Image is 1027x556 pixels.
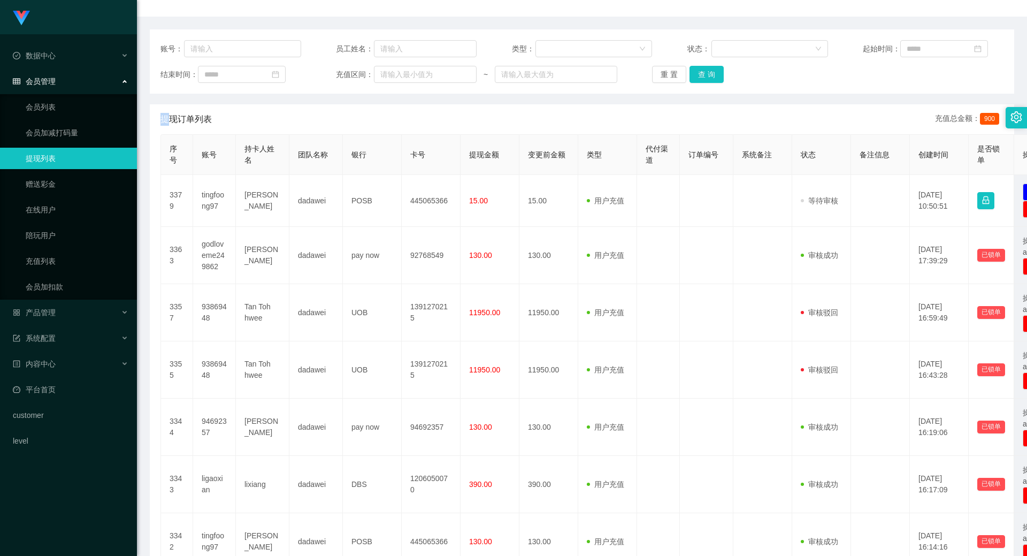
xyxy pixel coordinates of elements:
input: 请输入 [374,40,477,57]
td: godloveme249862 [193,227,236,284]
td: [PERSON_NAME] [236,399,289,456]
span: 审核驳回 [801,308,838,317]
td: dadawei [289,284,343,341]
td: 93869448 [193,284,236,341]
td: dadawei [289,341,343,399]
a: 提现列表 [26,148,128,169]
td: 94692357 [193,399,236,456]
div: 充值总金额： [935,113,1003,126]
span: 变更前金额 [528,150,565,159]
span: 15.00 [469,196,488,205]
a: 图标: dashboard平台首页 [13,379,128,400]
td: ligaoxian [193,456,236,513]
a: 会员加扣款 [26,276,128,298]
a: 充值列表 [26,250,128,272]
td: pay now [343,399,402,456]
a: 陪玩用户 [26,225,128,246]
span: 状态 [801,150,816,159]
td: pay now [343,227,402,284]
td: [DATE] 16:19:06 [910,399,969,456]
button: 已锁单 [977,535,1005,548]
span: 团队名称 [298,150,328,159]
span: 系统备注 [742,150,772,159]
span: 类型 [587,150,602,159]
span: 类型： [512,43,536,55]
td: 94692357 [402,399,461,456]
i: 图标: calendar [974,45,982,52]
span: 账号： [160,43,184,55]
a: level [13,430,128,452]
td: 1206050070 [402,456,461,513]
td: 3363 [161,227,193,284]
a: 会员列表 [26,96,128,118]
span: 用户充值 [587,365,624,374]
span: 卡号 [410,150,425,159]
span: 代付渠道 [646,144,668,164]
span: 900 [980,113,999,125]
td: 445065366 [402,175,461,227]
span: 11950.00 [469,365,500,374]
td: [DATE] 10:50:51 [910,175,969,227]
td: 130.00 [519,399,578,456]
td: 1391270215 [402,341,461,399]
input: 请输入最大值为 [495,66,617,83]
button: 已锁单 [977,478,1005,491]
span: 用户充值 [587,251,624,260]
button: 图标: lock [977,192,994,209]
input: 请输入最小值为 [374,66,477,83]
td: 3344 [161,399,193,456]
span: 会员管理 [13,77,56,86]
span: 序号 [170,144,177,164]
span: 提现金额 [469,150,499,159]
td: 3357 [161,284,193,341]
i: 图标: calendar [272,71,279,78]
td: 92768549 [402,227,461,284]
td: 3355 [161,341,193,399]
span: 用户充值 [587,480,624,489]
i: 图标: appstore-o [13,309,20,316]
button: 重 置 [652,66,686,83]
span: 状态： [687,43,711,55]
span: 用户充值 [587,196,624,205]
td: 11950.00 [519,341,578,399]
span: 起始时间： [863,43,900,55]
i: 图标: table [13,78,20,85]
i: 图标: down [815,45,822,53]
td: dadawei [289,399,343,456]
span: 创建时间 [918,150,948,159]
td: [PERSON_NAME] [236,227,289,284]
span: 数据中心 [13,51,56,60]
span: 130.00 [469,423,492,431]
a: 赠送彩金 [26,173,128,195]
span: 审核成功 [801,251,838,260]
span: 用户充值 [587,308,624,317]
td: Tan Toh hwee [236,341,289,399]
span: 结束时间： [160,69,198,80]
td: 130.00 [519,227,578,284]
span: 用户充值 [587,423,624,431]
button: 已锁单 [977,306,1005,319]
td: POSB [343,175,402,227]
td: UOB [343,284,402,341]
span: 系统配置 [13,334,56,342]
button: 查 询 [689,66,724,83]
td: [DATE] 16:43:28 [910,341,969,399]
span: 员工姓名： [336,43,373,55]
span: 130.00 [469,251,492,260]
td: dadawei [289,175,343,227]
td: [DATE] 16:17:09 [910,456,969,513]
td: DBS [343,456,402,513]
button: 已锁单 [977,421,1005,433]
button: 已锁单 [977,363,1005,376]
i: 图标: form [13,334,20,342]
input: 请输入 [184,40,301,57]
i: 图标: setting [1010,111,1022,123]
td: 1391270215 [402,284,461,341]
span: 审核驳回 [801,365,838,374]
td: dadawei [289,227,343,284]
i: 图标: check-circle-o [13,52,20,59]
a: 会员加减打码量 [26,122,128,143]
td: [DATE] 16:59:49 [910,284,969,341]
span: 审核成功 [801,423,838,431]
i: 图标: profile [13,360,20,368]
